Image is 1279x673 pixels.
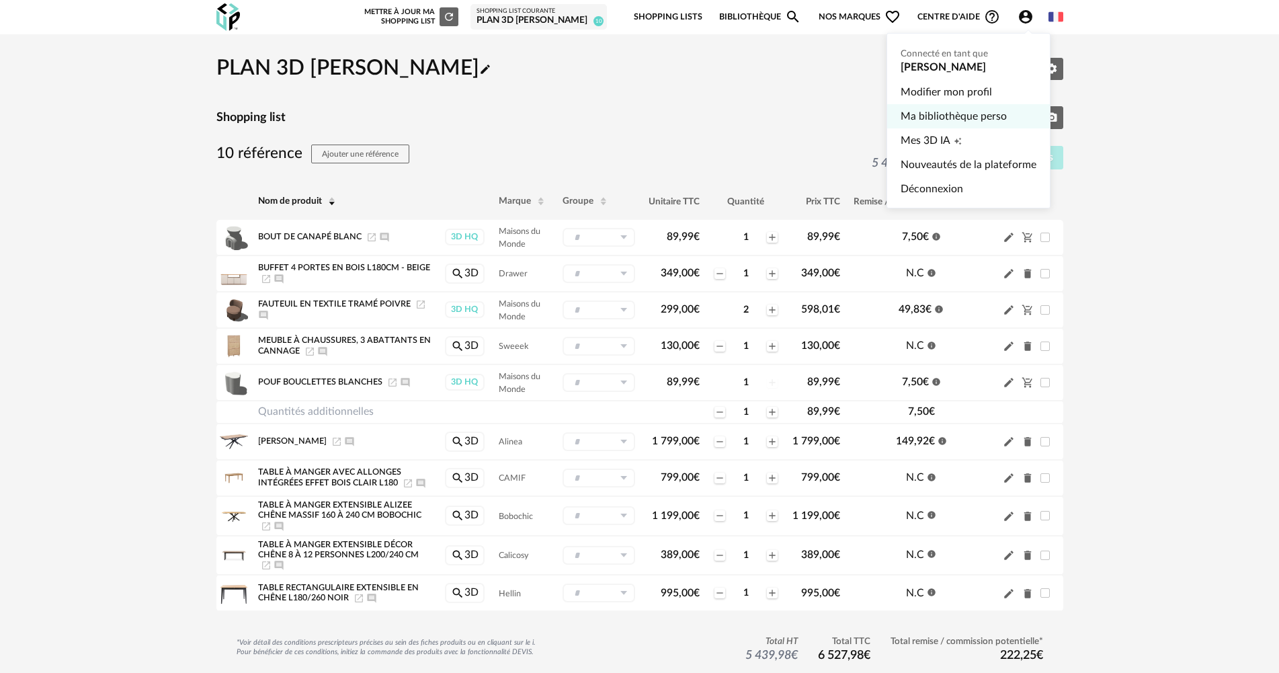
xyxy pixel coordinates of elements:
[258,584,419,602] span: Table rectangulaire extensible en chêne L180/260 noir
[258,233,362,241] span: Bout de canapé blanc
[884,9,901,25] span: Heart Outline icon
[694,268,700,278] span: €
[1003,267,1015,280] span: Pencil icon
[801,549,840,560] span: 389,00
[403,479,413,487] a: Launch icon
[694,304,700,315] span: €
[834,377,840,387] span: €
[834,549,840,560] span: €
[906,549,924,560] span: N.C
[220,541,248,569] img: Product pack shot
[899,304,932,315] span: 49,83
[834,406,840,417] span: €
[767,305,778,315] span: Plus icon
[901,104,1036,128] a: Ma bibliothèque perso
[818,649,870,662] span: 6 527,98
[400,378,411,386] span: Ajouter un commentaire
[727,304,766,316] div: 2
[906,340,924,351] span: N.C
[216,3,240,31] img: OXP
[261,522,272,530] span: Launch icon
[927,548,936,559] span: Information icon
[954,128,962,153] span: Creation icon
[727,377,766,389] div: 1
[304,347,315,355] span: Launch icon
[807,231,840,242] span: 89,99
[563,264,635,283] div: Sélectionner un groupe
[563,432,635,451] div: Sélectionner un groupe
[908,406,935,417] span: 7,50
[714,268,725,279] span: Minus icon
[445,264,485,284] a: Magnify icon3D
[767,341,778,352] span: Plus icon
[917,9,1000,25] span: Centre d'aideHelp Circle Outline icon
[652,510,700,521] span: 1 199,00
[415,300,426,308] a: Launch icon
[258,468,401,487] span: Table à manger avec allonges intégrées effet bois clair L180
[563,337,635,356] div: Sélectionner un groupe
[220,223,248,251] img: Product pack shot
[767,436,778,447] span: Plus icon
[727,268,766,280] div: 1
[216,110,286,126] h4: Shopping list
[767,268,778,279] span: Plus icon
[801,472,840,483] span: 799,00
[792,510,840,521] span: 1 199,00
[834,340,840,351] span: €
[261,274,272,282] span: Launch icon
[1027,152,1053,163] span: Devis
[834,588,840,598] span: €
[1022,587,1034,600] span: Delete icon
[445,229,485,245] div: 3D HQ
[727,472,766,484] div: 1
[261,561,272,569] a: Launch icon
[1022,471,1034,484] span: Delete icon
[767,510,778,521] span: Plus icon
[1003,303,1015,316] span: Pencil icon
[445,301,485,318] div: 3D HQ
[667,231,700,242] span: 89,99
[901,177,1036,201] a: Déconnexion
[934,303,944,313] span: Information icon
[1022,304,1034,315] span: Cart Minus icon
[451,268,464,278] span: Magnify icon
[1022,267,1034,280] span: Delete icon
[923,231,929,242] span: €
[258,196,322,206] span: Nom de produit
[906,510,924,521] span: N.C
[891,636,1043,648] span: Total remise / commission potentielle*
[563,373,635,392] div: Sélectionner un groupe
[652,436,700,446] span: 1 799,00
[1003,549,1015,561] span: Pencil icon
[727,436,766,448] div: 1
[331,437,342,445] span: Launch icon
[927,266,936,277] span: Information icon
[1040,106,1063,129] button: Camera icon
[927,509,936,520] span: Information icon
[220,332,248,360] img: Product pack shot
[444,374,485,391] a: 3D HQ
[237,638,536,657] div: *Voir détail des conditions prescripteurs précises au sein des fiches produits ou en cliquant sur...
[1018,9,1034,25] span: Account Circle icon
[661,304,700,315] span: 299,00
[1046,112,1058,122] span: Camera icon
[1022,377,1034,387] span: Cart Minus icon
[694,588,700,598] span: €
[927,586,936,597] span: Information icon
[499,300,540,321] span: Maisons du Monde
[818,636,870,648] span: Total TTC
[727,340,766,352] div: 1
[694,231,700,242] span: €
[785,9,801,25] span: Magnify icon
[1022,231,1034,242] span: Cart Minus icon
[767,473,778,483] span: Plus icon
[984,9,1000,25] span: Help Circle Outline icon
[451,549,464,560] span: Magnify icon
[220,260,248,288] img: Product pack shot
[714,588,725,598] span: Minus icon
[902,377,929,387] span: 7,50
[767,407,778,418] span: Plus icon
